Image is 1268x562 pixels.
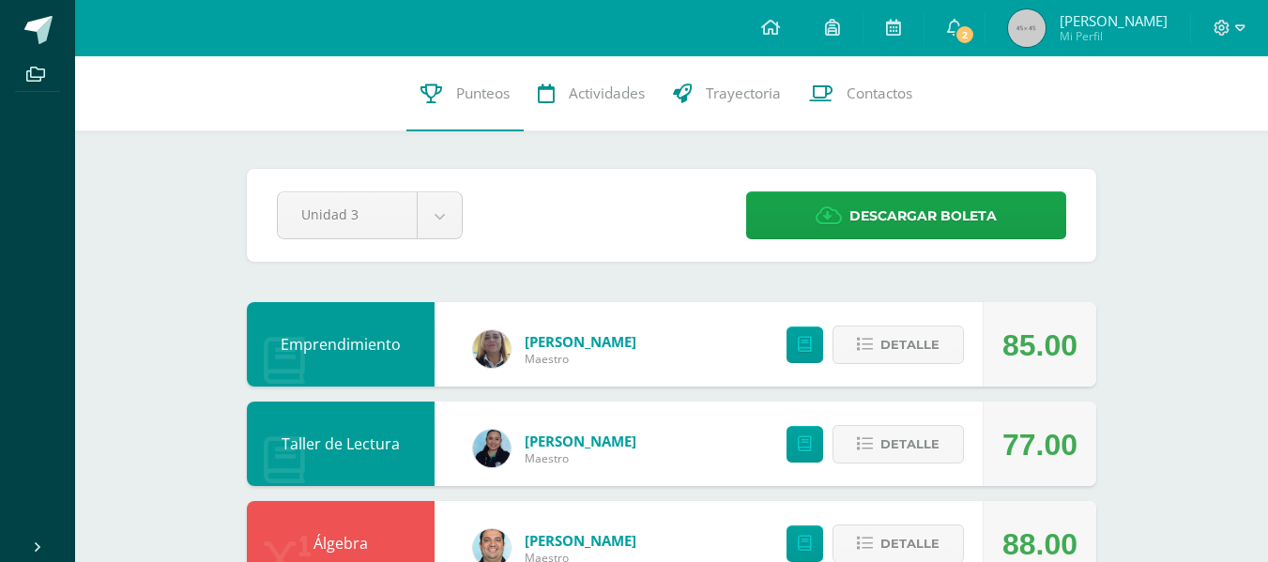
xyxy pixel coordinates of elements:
div: 85.00 [1002,303,1077,387]
a: [PERSON_NAME] [525,332,636,351]
div: 77.00 [1002,403,1077,487]
img: c96224e79309de7917ae934cbb5c0b01.png [473,330,511,368]
a: Actividades [524,56,659,131]
span: Maestro [525,351,636,367]
button: Detalle [833,425,964,463]
span: Maestro [525,450,636,466]
span: Descargar boleta [849,193,997,239]
img: 9587b11a6988a136ca9b298a8eab0d3f.png [473,430,511,467]
a: Unidad 3 [278,192,462,238]
div: Taller de Lectura [247,402,435,486]
span: [PERSON_NAME] [1060,11,1168,30]
a: Descargar boleta [746,191,1066,239]
span: 2 [955,24,975,45]
span: Detalle [880,427,940,462]
a: Trayectoria [659,56,795,131]
span: Detalle [880,327,940,362]
button: Detalle [833,326,964,364]
span: Detalle [880,526,940,561]
span: Contactos [847,84,912,103]
a: Contactos [795,56,926,131]
a: [PERSON_NAME] [525,432,636,450]
div: Emprendimiento [247,302,435,387]
img: 45x45 [1008,9,1046,47]
span: Trayectoria [706,84,781,103]
span: Unidad 3 [301,192,393,236]
span: Punteos [456,84,510,103]
span: Mi Perfil [1060,28,1168,44]
a: Punteos [406,56,524,131]
span: Actividades [569,84,645,103]
a: [PERSON_NAME] [525,531,636,550]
